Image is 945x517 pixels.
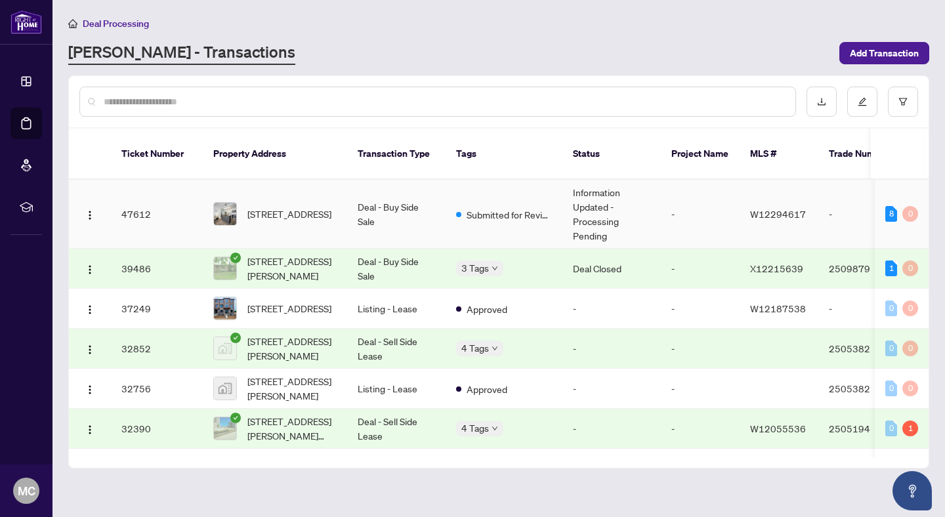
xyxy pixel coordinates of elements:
td: 32756 [111,369,203,409]
td: 2509879 [818,249,910,289]
td: - [562,289,661,329]
button: filter [888,87,918,117]
td: 2505382 [818,329,910,369]
div: 0 [902,341,918,356]
td: - [661,329,740,369]
div: 0 [885,421,897,436]
td: - [661,180,740,249]
img: thumbnail-img [214,297,236,320]
span: W12055536 [750,423,806,434]
button: edit [847,87,877,117]
span: 3 Tags [461,260,489,276]
button: Open asap [892,471,932,510]
td: Deal - Buy Side Sale [347,249,446,289]
td: Listing - Lease [347,289,446,329]
img: thumbnail-img [214,377,236,400]
td: - [562,329,661,369]
span: W12187538 [750,302,806,314]
td: 2505194 [818,409,910,449]
button: download [807,87,837,117]
th: Project Name [661,129,740,180]
span: MC [18,482,35,500]
td: - [661,289,740,329]
img: thumbnail-img [214,203,236,225]
span: filter [898,97,908,106]
td: Deal Closed [562,249,661,289]
div: 0 [902,300,918,316]
button: Logo [79,258,100,279]
td: 47612 [111,180,203,249]
button: Logo [79,203,100,224]
span: down [492,345,498,352]
th: MLS # [740,129,818,180]
img: thumbnail-img [214,257,236,279]
span: [STREET_ADDRESS][PERSON_NAME][PERSON_NAME] [247,414,337,443]
td: Deal - Sell Side Lease [347,409,446,449]
td: Deal - Buy Side Sale [347,180,446,249]
button: Logo [79,338,100,359]
img: Logo [85,344,95,355]
span: check-circle [230,253,241,263]
span: X12215639 [750,262,803,274]
span: check-circle [230,413,241,423]
td: - [661,409,740,449]
td: - [818,180,910,249]
span: 4 Tags [461,421,489,436]
th: Transaction Type [347,129,446,180]
div: 1 [902,421,918,436]
img: Logo [85,210,95,220]
span: [STREET_ADDRESS] [247,207,331,221]
span: Approved [467,382,507,396]
span: 4 Tags [461,341,489,356]
td: 37249 [111,289,203,329]
div: 0 [902,206,918,222]
img: thumbnail-img [214,417,236,440]
th: Ticket Number [111,129,203,180]
img: thumbnail-img [214,337,236,360]
td: - [818,289,910,329]
div: 1 [885,260,897,276]
td: - [661,249,740,289]
span: home [68,19,77,28]
span: Add Transaction [850,43,919,64]
span: [STREET_ADDRESS][PERSON_NAME] [247,374,337,403]
th: Property Address [203,129,347,180]
span: download [817,97,826,106]
td: 39486 [111,249,203,289]
td: 32390 [111,409,203,449]
td: - [661,369,740,409]
span: down [492,425,498,432]
img: Logo [85,424,95,435]
span: [STREET_ADDRESS][PERSON_NAME] [247,334,337,363]
td: Information Updated - Processing Pending [562,180,661,249]
button: Logo [79,298,100,319]
span: check-circle [230,333,241,343]
td: - [562,369,661,409]
span: [STREET_ADDRESS][PERSON_NAME] [247,254,337,283]
div: 0 [885,341,897,356]
th: Trade Number [818,129,910,180]
a: [PERSON_NAME] - Transactions [68,41,295,65]
div: 0 [885,381,897,396]
th: Status [562,129,661,180]
td: 2505382 [818,369,910,409]
img: Logo [85,264,95,275]
span: W12294617 [750,208,806,220]
span: edit [858,97,867,106]
td: 32852 [111,329,203,369]
div: 0 [902,260,918,276]
span: down [492,265,498,272]
span: Submitted for Review [467,207,552,222]
div: 8 [885,206,897,222]
div: 0 [885,300,897,316]
span: Deal Processing [83,18,149,30]
td: Listing - Lease [347,369,446,409]
button: Logo [79,418,100,439]
img: logo [10,10,42,34]
span: [STREET_ADDRESS] [247,301,331,316]
button: Add Transaction [839,42,929,64]
th: Tags [446,129,562,180]
button: Logo [79,378,100,399]
td: Deal - Sell Side Lease [347,329,446,369]
img: Logo [85,304,95,315]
